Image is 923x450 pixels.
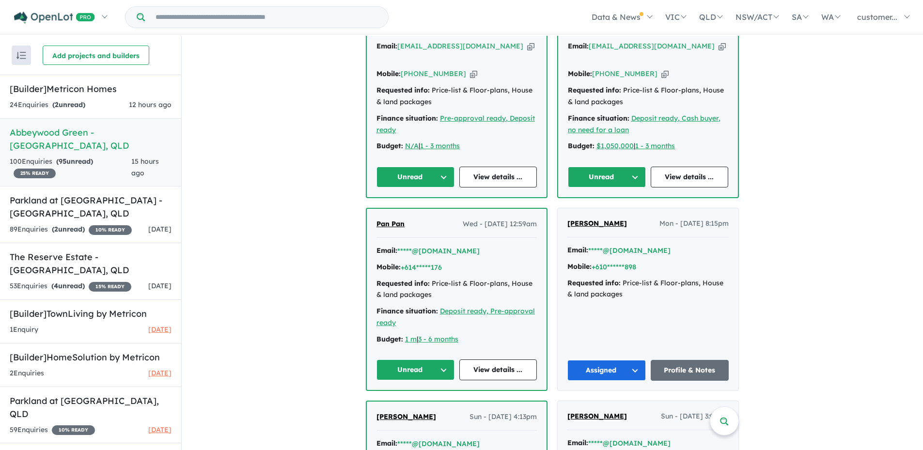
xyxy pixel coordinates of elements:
[592,69,657,78] a: [PHONE_NUMBER]
[376,279,430,288] strong: Requested info:
[376,85,537,108] div: Price-list & Floor-plans, House & land packages
[148,369,172,377] span: [DATE]
[463,218,537,230] span: Wed - [DATE] 12:59am
[567,262,592,271] strong: Mobile:
[567,360,646,381] button: Assigned
[857,12,897,22] span: customer...
[10,324,38,336] div: 1 Enquir y
[568,167,646,187] button: Unread
[376,412,436,421] span: [PERSON_NAME]
[10,250,172,277] h5: The Reserve Estate - [GEOGRAPHIC_DATA] , QLD
[567,278,729,301] div: Price-list & Floor-plans, House & land packages
[376,439,397,448] strong: Email:
[589,42,715,50] a: [EMAIL_ADDRESS][DOMAIN_NAME]
[52,225,85,233] strong: ( unread)
[376,141,403,150] strong: Budget:
[54,281,58,290] span: 4
[567,218,627,230] a: [PERSON_NAME]
[376,411,436,423] a: [PERSON_NAME]
[52,425,95,435] span: 10 % READY
[10,280,131,292] div: 53 Enquir ies
[10,82,172,95] h5: [Builder] Metricon Homes
[401,69,466,78] a: [PHONE_NUMBER]
[719,41,726,51] button: Copy
[10,156,131,179] div: 100 Enquir ies
[567,412,627,420] span: [PERSON_NAME]
[405,335,417,343] a: 1 m
[469,411,537,423] span: Sun - [DATE] 4:13pm
[596,141,634,150] a: $1,050,000
[376,335,403,343] strong: Budget:
[131,157,159,177] span: 15 hours ago
[376,307,535,327] a: Deposit ready, Pre-approval ready
[568,141,594,150] strong: Budget:
[10,424,95,436] div: 59 Enquir ies
[376,114,438,123] strong: Finance situation:
[459,359,537,380] a: View details ...
[568,114,720,134] a: Deposit ready, Cash buyer, no need for a loan
[129,100,172,109] span: 12 hours ago
[55,100,59,109] span: 2
[418,335,458,343] a: 3 - 6 months
[568,69,592,78] strong: Mobile:
[148,225,172,233] span: [DATE]
[89,225,132,235] span: 10 % READY
[376,86,430,94] strong: Requested info:
[635,141,675,150] a: 1 - 3 months
[376,307,438,315] strong: Finance situation:
[16,52,26,59] img: sort.svg
[397,42,523,50] a: [EMAIL_ADDRESS][DOMAIN_NAME]
[147,7,386,28] input: Try estate name, suburb, builder or developer
[43,46,149,65] button: Add projects and builders
[405,141,419,150] u: N/A
[376,246,397,255] strong: Email:
[568,85,728,108] div: Price-list & Floor-plans, House & land packages
[10,224,132,235] div: 89 Enquir ies
[527,41,534,51] button: Copy
[10,368,44,379] div: 2 Enquir ies
[376,219,405,228] span: Pan Pan
[376,278,537,301] div: Price-list & Floor-plans, House & land packages
[567,438,588,447] strong: Email:
[661,69,669,79] button: Copy
[59,157,66,166] span: 95
[568,86,621,94] strong: Requested info:
[10,394,172,420] h5: Parkland at [GEOGRAPHIC_DATA] , QLD
[376,359,454,380] button: Unread
[661,411,729,422] span: Sun - [DATE] 3:05pm
[51,281,85,290] strong: ( unread)
[567,219,627,228] span: [PERSON_NAME]
[568,42,589,50] strong: Email:
[568,114,629,123] strong: Finance situation:
[10,99,85,111] div: 24 Enquir ies
[420,141,460,150] a: 1 - 3 months
[376,114,535,134] a: Pre-approval ready, Deposit ready
[651,360,729,381] a: Profile & Notes
[148,281,172,290] span: [DATE]
[376,218,405,230] a: Pan Pan
[54,225,58,233] span: 2
[10,307,172,320] h5: [Builder] TownLiving by Metricon
[10,126,172,152] h5: Abbeywood Green - [GEOGRAPHIC_DATA] , QLD
[470,69,477,79] button: Copy
[148,325,172,334] span: [DATE]
[567,246,588,254] strong: Email:
[567,411,627,422] a: [PERSON_NAME]
[52,100,85,109] strong: ( unread)
[376,167,454,187] button: Unread
[10,351,172,364] h5: [Builder] HomeSolution by Metricon
[376,69,401,78] strong: Mobile:
[376,42,397,50] strong: Email:
[459,167,537,187] a: View details ...
[148,425,172,434] span: [DATE]
[376,263,401,271] strong: Mobile:
[14,12,95,24] img: Openlot PRO Logo White
[651,167,729,187] a: View details ...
